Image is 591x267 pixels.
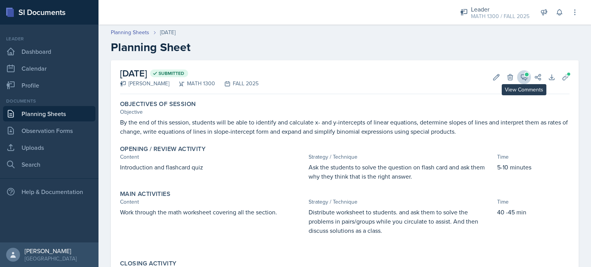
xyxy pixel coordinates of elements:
p: 5-10 minutes [497,163,569,172]
div: Strategy / Technique [309,153,494,161]
div: FALL 2025 [215,80,259,88]
a: Planning Sheets [3,106,95,121]
a: Uploads [3,140,95,155]
label: Objectives of Session [120,100,196,108]
div: Leader [3,35,95,42]
div: Time [497,198,569,206]
div: MATH 1300 / FALL 2025 [471,12,529,20]
a: Profile [3,78,95,93]
div: Help & Documentation [3,184,95,199]
p: Ask the students to solve the question on flash card and ask them why they think that is the righ... [309,163,494,181]
a: Search [3,157,95,172]
a: Planning Sheets [111,28,149,36]
div: Time [497,153,569,161]
a: Dashboard [3,44,95,59]
div: [PERSON_NAME] [25,247,77,255]
div: [DATE] [160,28,175,36]
p: Distribute worksheet to students. and ask them to solve the problems in pairs/groups while you ci... [309,207,494,235]
p: 40 -45 min [497,207,569,217]
p: Work through the math worksheet covering all the section. [120,207,306,217]
div: [PERSON_NAME] [120,80,169,88]
div: Documents [3,98,95,104]
p: Introduction and flashcard quiz [120,163,306,172]
a: Observation Forms [3,123,95,138]
label: Opening / Review Activity [120,145,205,153]
span: Submitted [159,70,184,76]
p: By the end of this session, students will be able to identify and calculate x- and y-intercepts o... [120,118,569,136]
label: Main Activities [120,190,170,198]
button: View Comments [517,70,531,84]
div: Strategy / Technique [309,198,494,206]
div: MATH 1300 [169,80,215,88]
div: [GEOGRAPHIC_DATA] [25,255,77,262]
div: Leader [471,5,529,14]
h2: [DATE] [120,66,259,80]
div: Content [120,198,306,206]
h2: Planning Sheet [111,40,579,54]
div: Objective [120,108,569,116]
div: Content [120,153,306,161]
a: Calendar [3,61,95,76]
